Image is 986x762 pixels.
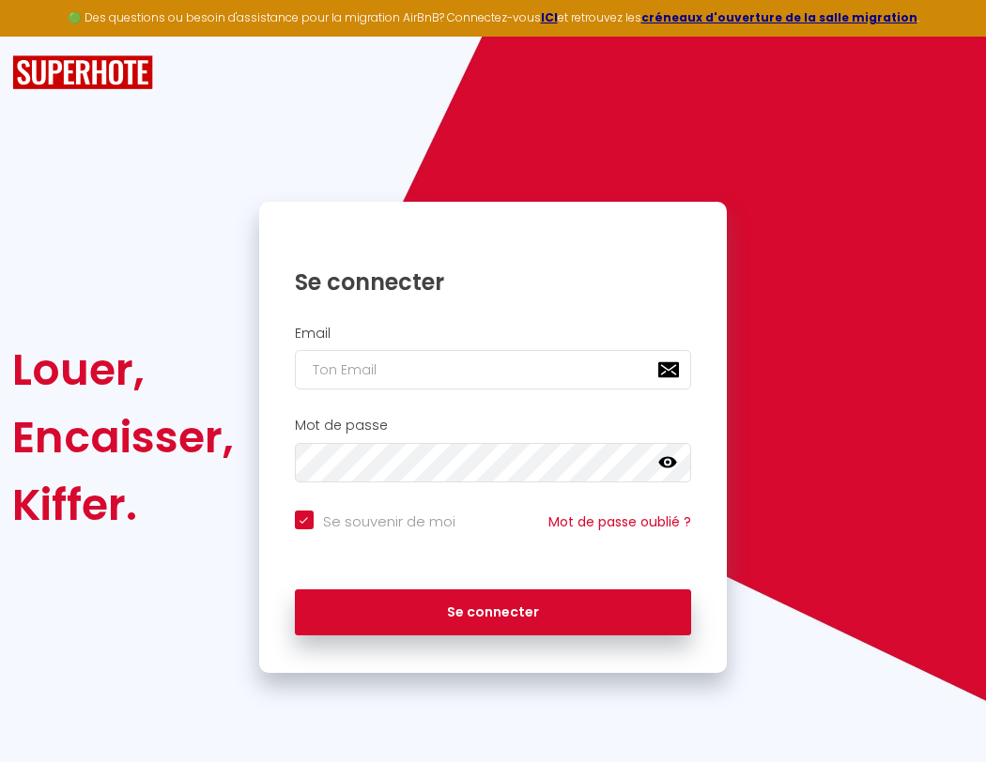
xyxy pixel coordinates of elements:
[295,326,692,342] h2: Email
[12,55,153,90] img: SuperHote logo
[12,404,234,471] div: Encaisser,
[295,589,692,636] button: Se connecter
[12,336,234,404] div: Louer,
[295,350,692,389] input: Ton Email
[295,418,692,434] h2: Mot de passe
[548,512,691,531] a: Mot de passe oublié ?
[12,471,234,539] div: Kiffer.
[541,9,558,25] a: ICI
[641,9,917,25] a: créneaux d'ouverture de la salle migration
[295,267,692,297] h1: Se connecter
